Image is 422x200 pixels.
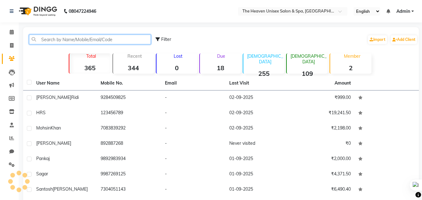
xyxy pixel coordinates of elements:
td: - [161,121,226,136]
strong: 344 [113,64,154,72]
td: 123456789 [97,106,161,121]
strong: 0 [156,64,197,72]
span: Mohsin [36,125,51,131]
span: Filter [161,37,171,42]
span: santosh [36,186,53,192]
th: Amount [331,76,355,90]
a: Import [368,35,387,44]
td: ₹19,241.50 [290,106,355,121]
td: 01-09-2025 [226,152,290,167]
td: 02-09-2025 [226,121,290,136]
td: ₹6,490.40 [290,182,355,198]
p: Member [333,53,371,59]
strong: 109 [287,70,328,77]
th: Mobile No. [97,76,161,90]
td: ₹4,371.50 [290,167,355,182]
strong: 365 [69,64,110,72]
td: - [161,136,226,152]
strong: 255 [243,70,284,77]
td: ₹999.00 [290,90,355,106]
p: Recent [116,53,154,59]
span: HRS [36,110,46,115]
td: ₹0 [290,136,355,152]
td: 892887268 [97,136,161,152]
p: Due [201,53,241,59]
th: User Name [32,76,97,90]
p: [DEMOGRAPHIC_DATA] [246,53,284,65]
p: [DEMOGRAPHIC_DATA] [289,53,328,65]
td: 02-09-2025 [226,90,290,106]
td: 9987269125 [97,167,161,182]
td: 01-09-2025 [226,182,290,198]
td: ₹2,000.00 [290,152,355,167]
td: ₹2,198.00 [290,121,355,136]
span: Admin [396,8,410,15]
td: 01-09-2025 [226,167,290,182]
th: Last Visit [226,76,290,90]
td: - [161,90,226,106]
td: Never visited [226,136,290,152]
td: 7083839292 [97,121,161,136]
span: [PERSON_NAME] [36,140,71,146]
p: Total [72,53,110,59]
img: logo [16,2,59,20]
td: - [161,182,226,198]
td: 9284509825 [97,90,161,106]
th: Email [161,76,226,90]
span: Pankaj [36,156,50,161]
strong: 18 [200,64,241,72]
p: Lost [159,53,197,59]
td: - [161,167,226,182]
b: 08047224946 [69,2,96,20]
td: 02-09-2025 [226,106,290,121]
td: 9892983934 [97,152,161,167]
td: - [161,106,226,121]
span: [PERSON_NAME] [36,95,71,100]
span: [PERSON_NAME] [53,186,88,192]
strong: 2 [330,64,371,72]
span: Sagar [36,171,48,177]
span: Khan [51,125,61,131]
input: Search by Name/Mobile/Email/Code [29,35,151,44]
span: Ridi [71,95,79,100]
a: Add Client [391,35,417,44]
td: - [161,152,226,167]
td: 7304051143 [97,182,161,198]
